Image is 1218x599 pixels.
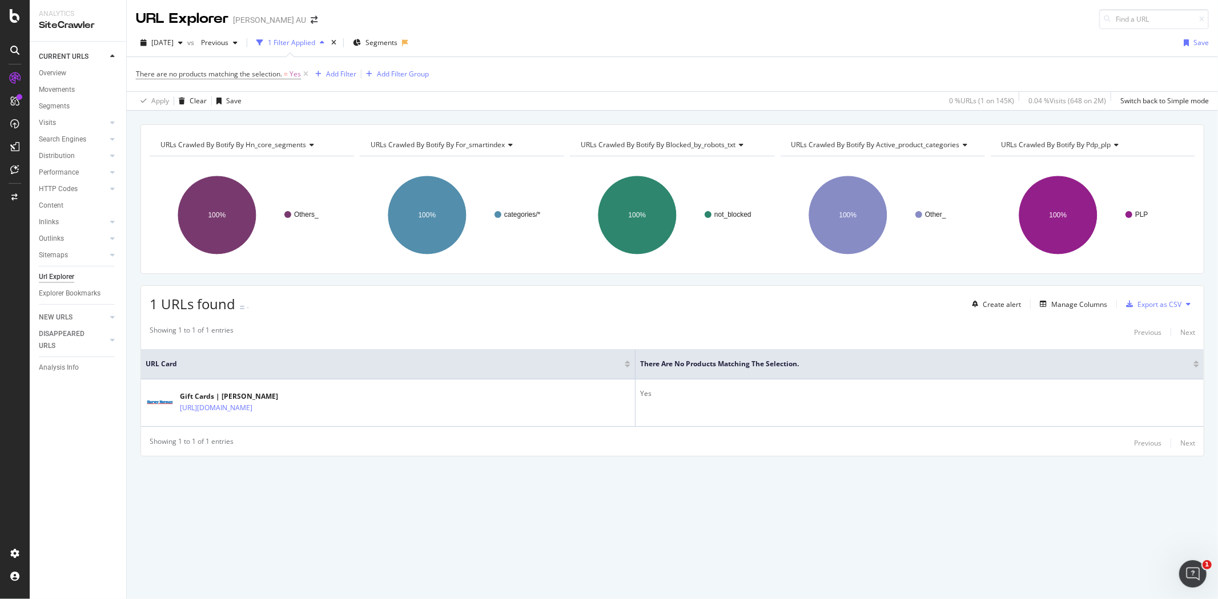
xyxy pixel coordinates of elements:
[361,67,429,81] button: Add Filter Group
[208,211,226,219] text: 100%
[1049,211,1067,219] text: 100%
[39,362,79,374] div: Analysis Info
[39,311,73,323] div: NEW URLS
[39,216,107,228] a: Inlinks
[284,69,288,79] span: =
[991,165,1195,265] svg: A chart.
[348,34,402,52] button: Segments
[180,391,302,402] div: Gift Cards | [PERSON_NAME]
[39,67,118,79] a: Overview
[39,233,64,245] div: Outlinks
[150,436,234,450] div: Showing 1 to 1 of 1 entries
[187,38,196,47] span: vs
[360,165,564,265] svg: A chart.
[39,67,66,79] div: Overview
[39,51,89,63] div: CURRENT URLS
[151,96,169,106] div: Apply
[1134,327,1161,337] div: Previous
[39,150,75,162] div: Distribution
[39,117,56,129] div: Visits
[39,133,86,145] div: Search Engines
[39,19,117,32] div: SiteCrawler
[39,216,59,228] div: Inlinks
[581,140,735,149] span: URLs Crawled By Botify By blocked_by_robots_txt
[39,200,118,212] a: Content
[160,140,306,149] span: URLs Crawled By Botify By hn_core_segments
[1035,297,1107,311] button: Manage Columns
[967,295,1021,313] button: Create alert
[377,69,429,79] div: Add Filter Group
[365,38,397,47] span: Segments
[39,84,118,96] a: Movements
[1137,299,1181,309] div: Export as CSV
[39,51,107,63] a: CURRENT URLS
[983,299,1021,309] div: Create alert
[578,136,764,154] h4: URLs Crawled By Botify By blocked_by_robots_txt
[1028,96,1106,106] div: 0.04 % Visits ( 648 on 2M )
[294,211,319,218] text: Others_
[39,9,117,19] div: Analytics
[39,167,107,179] a: Performance
[1134,436,1161,450] button: Previous
[1179,560,1207,588] iframe: Intercom live chat
[1121,295,1181,313] button: Export as CSV
[39,233,107,245] a: Outlinks
[39,328,97,352] div: DISAPPEARED URLS
[136,9,228,29] div: URL Explorer
[39,133,107,145] a: Search Engines
[39,311,107,323] a: NEW URLS
[39,167,79,179] div: Performance
[1002,140,1111,149] span: URLs Crawled By Botify By pdp_plp
[311,16,317,24] div: arrow-right-arrow-left
[1179,34,1209,52] button: Save
[999,136,1185,154] h4: URLs Crawled By Botify By pdp_plp
[781,165,985,265] div: A chart.
[150,325,234,339] div: Showing 1 to 1 of 1 entries
[39,200,63,212] div: Content
[151,38,174,47] span: 2025 Aug. 3rd
[1134,438,1161,448] div: Previous
[1120,96,1209,106] div: Switch back to Simple mode
[158,136,344,154] h4: URLs Crawled By Botify By hn_core_segments
[326,69,356,79] div: Add Filter
[39,288,118,299] a: Explorer Bookmarks
[150,165,354,265] svg: A chart.
[1203,560,1212,569] span: 1
[290,66,301,82] span: Yes
[196,38,228,47] span: Previous
[570,165,774,265] svg: A chart.
[839,211,857,219] text: 100%
[1134,325,1161,339] button: Previous
[146,359,622,369] span: URL Card
[39,249,107,261] a: Sitemaps
[1180,438,1195,448] div: Next
[180,402,252,414] a: [URL][DOMAIN_NAME]
[39,271,74,283] div: Url Explorer
[39,288,101,299] div: Explorer Bookmarks
[136,69,282,79] span: There are no products matching the selection.
[925,211,946,218] text: Other_
[1135,211,1148,218] text: PLP
[150,294,235,313] span: 1 URLs found
[949,96,1014,106] div: 0 % URLs ( 1 on 145K )
[371,140,505,149] span: URLs Crawled By Botify By for_smartindex
[226,96,242,106] div: Save
[419,211,436,219] text: 100%
[39,271,118,283] a: Url Explorer
[39,150,107,162] a: Distribution
[1116,92,1209,110] button: Switch back to Simple mode
[136,34,187,52] button: [DATE]
[39,84,75,96] div: Movements
[1193,38,1209,47] div: Save
[329,37,339,48] div: times
[39,183,107,195] a: HTTP Codes
[39,100,118,112] a: Segments
[146,395,174,410] img: main image
[791,140,960,149] span: URLs Crawled By Botify By active_product_categories
[714,211,751,218] text: not_blocked
[240,306,244,309] img: Equal
[640,388,1199,399] div: Yes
